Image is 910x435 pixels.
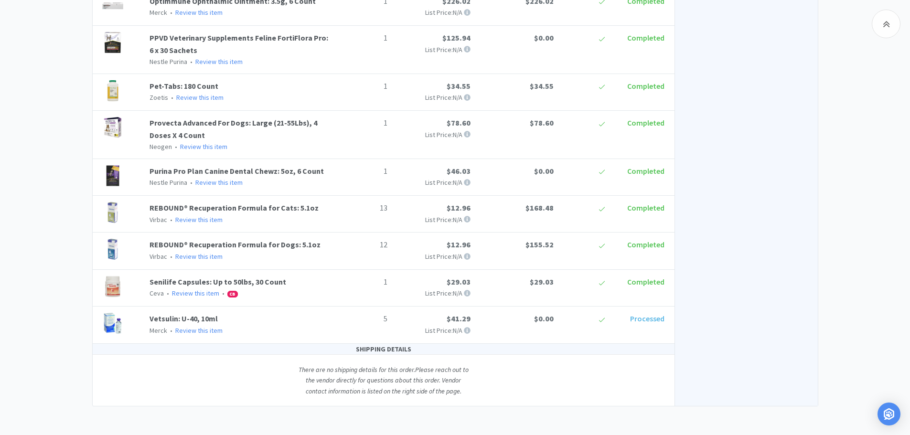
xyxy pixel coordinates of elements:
p: List Price: N/A [395,129,471,140]
span: $0.00 [534,314,554,323]
p: 1 [340,165,387,178]
span: • [173,142,179,151]
p: 12 [340,239,387,251]
span: • [189,57,194,66]
p: List Price: N/A [395,7,471,18]
a: Purina Pro Plan Canine Dental Chewz: 5oz, 6 Count [150,166,324,176]
span: $155.52 [525,240,554,249]
a: PPVD Veterinary Supplements Feline FortiFlora Pro: 6 x 30 Sachets [150,33,328,55]
div: Open Intercom Messenger [878,403,900,425]
span: Virbac [150,215,167,224]
p: 5 [340,313,387,325]
a: Review this item [176,93,224,102]
span: Nestle Purina [150,178,187,187]
span: $78.60 [530,118,554,127]
img: 5e2b2865d5264abf83554a4846b6299e_208854.jpeg [102,202,123,223]
span: Processed [630,314,664,323]
span: Completed [627,81,664,91]
span: • [165,289,171,297]
img: c1656cecd48448e59516c6a8b2656d8c_208843.jpeg [102,239,123,260]
span: Virbac [150,252,167,261]
span: $0.00 [534,33,554,42]
span: • [189,178,194,187]
i: There are no shipping details for this order. Please reach out to the vendor directly for questio... [299,365,469,395]
a: Review this item [195,57,243,66]
p: List Price: N/A [395,251,471,262]
span: • [169,326,174,335]
span: Completed [627,203,664,212]
span: Zoetis [150,93,168,102]
p: 13 [340,202,387,214]
span: • [221,289,226,297]
img: 60e32339a91a43559daf5b8968bed1cf_288201.jpeg [102,80,123,101]
span: $29.03 [530,277,554,286]
img: 6f4171e742e343b9b8a9720e688844d9_822945.jpeg [102,313,123,334]
span: Completed [627,33,664,42]
span: Neogen [150,142,172,151]
img: ba304c24f19a4607948362d0ea7ecace_68567.jpeg [102,165,123,186]
span: Completed [627,166,664,176]
span: $78.60 [447,118,471,127]
span: • [169,252,174,261]
a: Senilife Capsules: Up to 50lbs, 30 Count [150,277,286,286]
a: REBOUND® Recuperation Formula for Dogs: 5.1oz [150,240,321,249]
span: Completed [627,118,664,127]
a: Review this item [175,215,223,224]
span: $34.55 [447,81,471,91]
span: Completed [627,277,664,286]
span: • [169,8,174,17]
p: 1 [340,80,387,93]
p: 1 [340,117,387,129]
p: List Price: N/A [395,325,471,336]
p: List Price: N/A [395,214,471,225]
a: Provecta Advanced For Dogs: Large (21-55Lbs), 4 Doses X 4 Count [150,118,317,140]
span: $125.94 [442,33,471,42]
span: • [170,93,175,102]
p: List Price: N/A [395,44,471,55]
p: 1 [340,276,387,288]
a: Review this item [175,252,223,261]
span: $12.96 [447,203,471,212]
a: Review this item [172,289,219,297]
span: $41.29 [447,314,471,323]
p: List Price: N/A [395,92,471,103]
span: Nestle Purina [150,57,187,66]
a: Review this item [175,8,223,17]
a: Review this item [180,142,227,151]
img: f7425f50a8774fe098d8ab240e5992b6_382691.jpeg [102,32,123,53]
p: List Price: N/A [395,177,471,188]
span: $46.03 [447,166,471,176]
span: • [169,215,174,224]
a: Review this item [195,178,243,187]
span: $168.48 [525,203,554,212]
span: $34.55 [530,81,554,91]
div: SHIPPING DETAILS [93,344,674,355]
span: $12.96 [447,240,471,249]
span: $0.00 [534,166,554,176]
p: List Price: N/A [395,288,471,298]
a: Pet-Tabs: 180 Count [150,81,218,91]
span: Completed [627,240,664,249]
a: Review this item [175,326,223,335]
a: REBOUND® Recuperation Formula for Cats: 5.1oz [150,203,319,212]
img: bd01392d9ddd4a048ac734c875280087_800983.jpeg [102,117,123,138]
span: Ceva [150,289,164,297]
span: $29.03 [447,277,471,286]
span: CB [228,291,237,297]
span: Merck [150,8,167,17]
a: Vetsulin: U-40, 10ml [150,314,218,323]
span: Merck [150,326,167,335]
img: fc6243b491434e1f8758a19ec24824c6_64131.jpeg [102,276,123,297]
p: 1 [340,32,387,44]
